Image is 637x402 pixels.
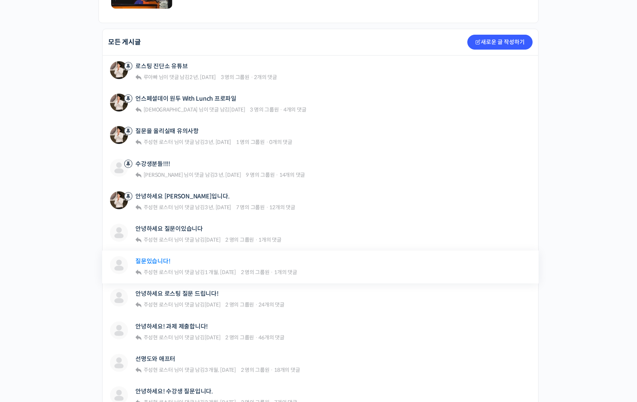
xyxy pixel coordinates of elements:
span: 주성현 로스터 [144,236,173,243]
span: 18개의 댓글 [274,367,300,373]
a: 주성현 로스터 [142,236,173,243]
span: [PERSON_NAME] [144,172,183,178]
a: 1 개월, [DATE] [205,269,236,276]
a: 3 년, [DATE] [205,139,231,145]
span: 1 명의 그룹원 [236,139,265,145]
span: 님이 댓글 남김 [142,172,241,178]
a: 3 년, [DATE] [214,172,241,178]
a: 새로운 글 작성하기 [467,35,533,50]
a: 언스페셜데이 원두 With Lunch 프로파일 [135,95,236,102]
span: 님이 댓글 남김 [142,236,221,243]
span: 2 명의 그룹원 [241,269,270,276]
a: 로스팅 진단소 유튜브 [135,63,188,70]
span: · [255,334,258,341]
a: 루아빠 [142,74,158,81]
span: · [255,236,258,243]
span: · [280,106,282,113]
span: 주성현 로스터 [144,204,173,211]
a: [DATE] [205,334,221,341]
span: 7 명의 그룹원 [236,204,265,211]
span: 님이 댓글 남김 [142,204,231,211]
a: [PERSON_NAME] [142,172,183,178]
a: 선명도와 애프터 [135,355,175,362]
span: 3 명의 그룹원 [250,106,279,113]
a: 3 개월, [DATE] [205,367,236,373]
a: 홈 [2,236,49,255]
span: 24개의 댓글 [258,301,284,308]
span: 님이 댓글 남김 [142,74,216,81]
span: 주성현 로스터 [144,301,173,308]
span: 주성현 로스터 [144,334,173,341]
span: 9 명의 그룹원 [246,172,274,178]
a: 주성현 로스터 [142,334,173,341]
a: 안녕하세요 질문이있습니다 [135,225,203,232]
a: 주성현 로스터 [142,301,173,308]
h2: 모든 게시글 [108,39,141,45]
a: 안녕하세요! 과제 제출합니다! [135,323,208,330]
span: 4개의 댓글 [283,106,307,113]
a: 대화 [49,236,96,255]
span: 님이 댓글 남김 [142,106,245,113]
a: 3 년, [DATE] [205,204,231,211]
span: 님이 댓글 남김 [142,301,221,308]
a: 안녕하세요 로스팅 질문 드립니다! [135,290,219,297]
span: 2 명의 그룹원 [225,334,254,341]
a: 설정 [96,236,143,255]
span: · [276,172,278,178]
span: 님이 댓글 남김 [142,139,231,145]
a: 안녕하세요 [PERSON_NAME]입니다. [135,193,229,200]
span: 2 명의 그룹원 [225,301,254,308]
a: [DATE] [205,236,221,243]
span: · [266,204,269,211]
span: 대화 [68,248,77,254]
a: [DEMOGRAPHIC_DATA] [142,106,198,113]
span: 설정 [115,248,124,254]
span: 1개의 댓글 [258,236,282,243]
span: 1개의 댓글 [274,269,297,276]
span: 주성현 로스터 [144,367,173,373]
span: 3 명의 그룹원 [221,74,250,81]
span: 홈 [23,248,28,254]
span: 주성현 로스터 [144,269,173,276]
a: 주성현 로스터 [142,204,173,211]
span: 주성현 로스터 [144,139,173,145]
a: 주성현 로스터 [142,269,173,276]
span: 2개의 댓글 [254,74,277,81]
a: 주성현 로스터 [142,367,173,373]
a: 주성현 로스터 [142,139,173,145]
span: [DEMOGRAPHIC_DATA] [144,106,198,113]
a: 안녕하세요! 수강생 질문입니다. [135,388,213,395]
a: [DATE] [205,301,221,308]
a: 수강생분들!!!! [135,160,170,167]
a: [DATE] [229,106,245,113]
span: 루아빠 [144,74,158,81]
span: 2 명의 그룹원 [241,367,270,373]
span: 46개의 댓글 [258,334,284,341]
span: · [255,301,258,308]
span: 님이 댓글 남김 [142,269,236,276]
span: · [270,269,273,276]
span: 2 명의 그룹원 [225,236,254,243]
span: 12개의 댓글 [269,204,295,211]
span: 14개의 댓글 [279,172,305,178]
span: 님이 댓글 남김 [142,334,221,341]
a: 질문을 올리실때 유의사항 [135,128,199,135]
span: 0개의 댓글 [269,139,292,145]
span: · [251,74,253,81]
a: 2 년, [DATE] [189,74,216,81]
span: 님이 댓글 남김 [142,367,236,373]
span: · [266,139,269,145]
span: · [270,367,273,373]
a: 질문있습니다! [135,258,170,265]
